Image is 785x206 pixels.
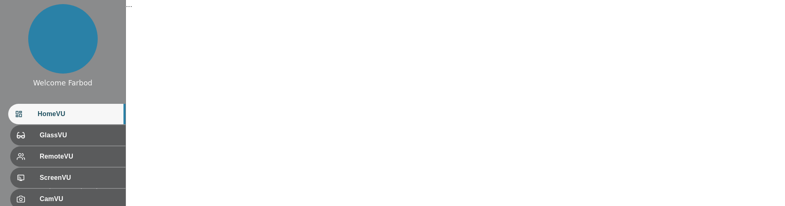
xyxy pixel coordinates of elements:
img: profile.png [28,4,98,74]
span: HomeVU [38,109,119,119]
span: RemoteVU [40,152,119,161]
div: ScreenVU [10,168,126,188]
div: RemoteVU [10,146,126,167]
span: GlassVU [40,130,119,140]
div: HomeVU [8,104,126,124]
div: GlassVU [10,125,126,146]
span: CamVU [40,194,119,204]
span: ScreenVU [40,173,119,183]
div: Welcome Farbod [33,78,92,88]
